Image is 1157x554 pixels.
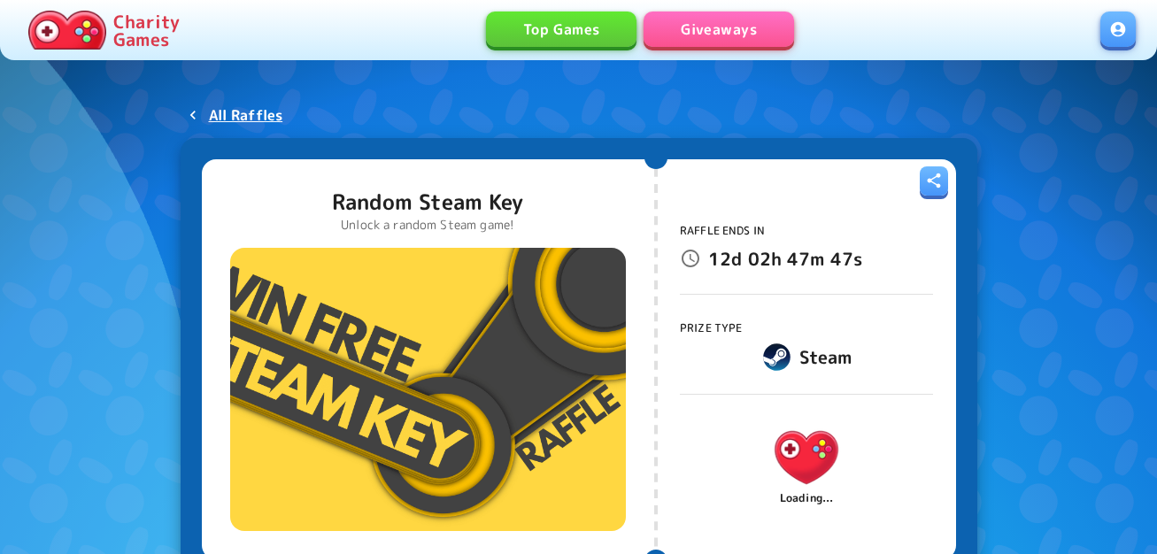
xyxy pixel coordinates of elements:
h6: Steam [799,342,852,371]
img: Charity.Games [28,11,106,50]
p: Charity Games [113,12,180,48]
p: All Raffles [209,104,283,126]
img: Random Steam Key [230,248,626,531]
a: Top Games [486,12,636,47]
span: Raffle Ends In [680,223,765,238]
a: Giveaways [644,12,794,47]
a: Charity Games [21,7,187,53]
span: Prize Type [680,320,743,335]
p: Random Steam Key [332,188,523,216]
img: Charity.Games [763,413,850,500]
p: 12d 02h 47m 47s [708,244,862,273]
a: All Raffles [181,99,290,131]
p: Unlock a random Steam game! [332,216,523,234]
